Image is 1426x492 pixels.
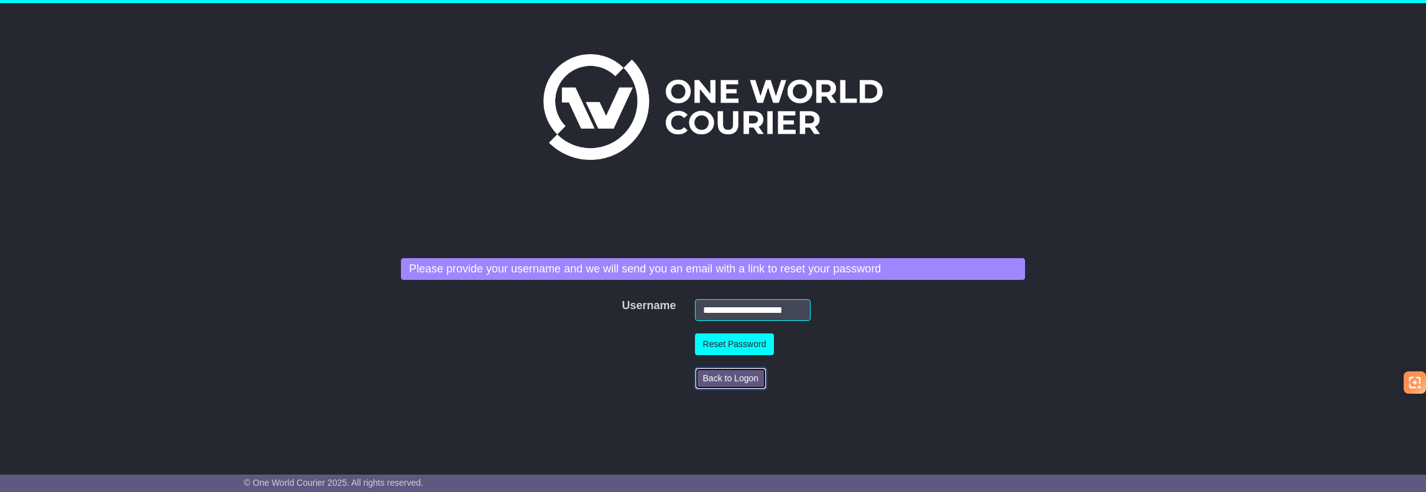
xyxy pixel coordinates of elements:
button: Back to Logon [695,368,767,389]
button: Reset Password [695,333,775,355]
div: Please provide your username and we will send you an email with a link to reset your password [401,258,1025,281]
img: One World [543,54,883,160]
span: © One World Courier 2025. All rights reserved. [244,478,423,488]
label: Username [615,299,632,313]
